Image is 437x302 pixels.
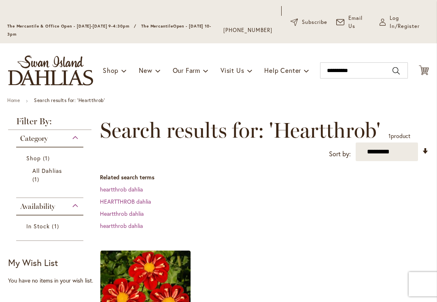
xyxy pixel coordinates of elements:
[52,222,61,230] span: 1
[34,97,105,103] strong: Search results for: 'Heartthrob'
[223,26,272,34] a: [PHONE_NUMBER]
[380,14,430,30] a: Log In/Register
[26,222,50,230] span: In Stock
[100,118,380,142] span: Search results for: 'Heartthrob'
[8,257,58,268] strong: My Wish List
[8,276,96,285] div: You have no items in your wish list.
[100,173,429,181] dt: Related search terms
[32,166,69,183] a: All Dahlias
[100,185,143,193] a: heartthrob dahlia
[26,222,75,230] a: In Stock 1
[7,23,173,29] span: The Mercantile & Office Open - [DATE]-[DATE] 9-4:30pm / The Mercantile
[6,273,29,296] iframe: Launch Accessibility Center
[8,55,93,85] a: store logo
[336,14,371,30] a: Email Us
[100,210,144,217] a: Heartthrob dahlia
[173,66,200,74] span: Our Farm
[388,132,391,140] span: 1
[348,14,371,30] span: Email Us
[329,147,351,162] label: Sort by:
[26,154,75,162] a: Shop
[302,18,327,26] span: Subscribe
[26,154,41,162] span: Shop
[7,97,20,103] a: Home
[291,18,327,26] a: Subscribe
[103,66,119,74] span: Shop
[32,167,62,174] span: All Dahlias
[390,14,430,30] span: Log In/Register
[20,202,55,211] span: Availability
[32,175,41,183] span: 1
[100,222,143,230] a: heartthrob dahlia
[43,154,52,162] span: 1
[139,66,152,74] span: New
[20,134,48,143] span: Category
[388,130,410,142] p: product
[8,117,91,130] strong: Filter By:
[264,66,301,74] span: Help Center
[100,198,151,205] a: HEARTTHROB dahlia
[221,66,244,74] span: Visit Us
